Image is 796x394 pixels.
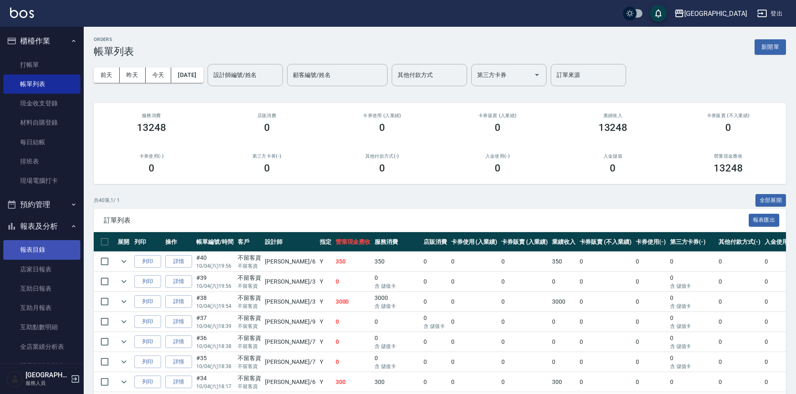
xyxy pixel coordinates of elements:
[634,352,668,372] td: 0
[372,332,421,352] td: 0
[668,232,717,252] th: 第三方卡券(-)
[634,332,668,352] td: 0
[372,352,421,372] td: 0
[499,372,550,392] td: 0
[238,343,261,350] p: 不留客資
[194,332,236,352] td: #36
[194,292,236,312] td: #38
[318,352,334,372] td: Y
[578,272,634,292] td: 0
[684,8,747,19] div: [GEOGRAPHIC_DATA]
[334,372,373,392] td: 300
[421,352,449,372] td: 0
[194,272,236,292] td: #39
[7,371,23,387] img: Person
[375,363,419,370] p: 含 儲值卡
[194,312,236,332] td: #37
[450,113,545,118] h2: 卡券販賣 (入業績)
[165,275,192,288] a: 詳情
[196,343,234,350] p: 10/04 (六) 18:38
[578,332,634,352] td: 0
[3,55,80,74] a: 打帳單
[550,252,578,271] td: 350
[421,332,449,352] td: 0
[263,272,317,292] td: [PERSON_NAME] /3
[716,232,763,252] th: 其他付款方式(-)
[668,292,717,312] td: 0
[118,376,130,388] button: expand row
[134,315,161,328] button: 列印
[668,372,717,392] td: 0
[149,162,154,174] h3: 0
[238,363,261,370] p: 不留客資
[263,252,317,271] td: [PERSON_NAME] /6
[134,255,161,268] button: 列印
[263,292,317,312] td: [PERSON_NAME] /3
[196,262,234,270] p: 10/04 (六) 19:56
[578,352,634,372] td: 0
[26,379,68,387] p: 服務人員
[165,255,192,268] a: 詳情
[499,252,550,271] td: 0
[565,113,661,118] h2: 業績收入
[238,262,261,270] p: 不留客資
[3,113,80,132] a: 材料自購登錄
[134,275,161,288] button: 列印
[550,332,578,352] td: 0
[118,295,130,308] button: expand row
[196,363,234,370] p: 10/04 (六) 18:38
[196,383,234,390] p: 10/04 (六) 18:17
[421,292,449,312] td: 0
[118,315,130,328] button: expand row
[196,302,234,310] p: 10/04 (六) 19:54
[171,67,203,83] button: [DATE]
[716,272,763,292] td: 0
[670,302,715,310] p: 含 儲值卡
[372,372,421,392] td: 300
[3,298,80,317] a: 互助月報表
[375,282,419,290] p: 含 儲值卡
[263,372,317,392] td: [PERSON_NAME] /6
[668,332,717,352] td: 0
[634,272,668,292] td: 0
[264,162,270,174] h3: 0
[264,122,270,133] h3: 0
[550,292,578,312] td: 3000
[578,252,634,271] td: 0
[372,232,421,252] th: 服務消費
[334,154,430,159] h2: 其他付款方式(-)
[194,372,236,392] td: #34
[749,214,780,227] button: 報表匯出
[550,272,578,292] td: 0
[3,30,80,52] button: 櫃檯作業
[318,332,334,352] td: Y
[194,352,236,372] td: #35
[671,5,750,22] button: [GEOGRAPHIC_DATA]
[3,152,80,171] a: 排班表
[334,292,373,312] td: 3000
[421,372,449,392] td: 0
[263,232,317,252] th: 設計師
[610,162,616,174] h3: 0
[449,352,500,372] td: 0
[318,272,334,292] td: Y
[134,376,161,389] button: 列印
[372,292,421,312] td: 3000
[10,8,34,18] img: Logo
[668,252,717,271] td: 0
[421,312,449,332] td: 0
[3,171,80,190] a: 現場電腦打卡
[3,337,80,356] a: 全店業績分析表
[118,255,130,268] button: expand row
[94,37,134,42] h2: ORDERS
[94,46,134,57] h3: 帳單列表
[755,43,786,51] a: 新開單
[565,154,661,159] h2: 入金儲值
[194,252,236,271] td: #40
[26,371,68,379] h5: [GEOGRAPHIC_DATA]
[120,67,146,83] button: 昨天
[3,356,80,376] a: 營業統計分析表
[680,154,776,159] h2: 營業現金應收
[104,154,199,159] h2: 卡券使用(-)
[94,197,120,204] p: 共 40 筆, 1 / 1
